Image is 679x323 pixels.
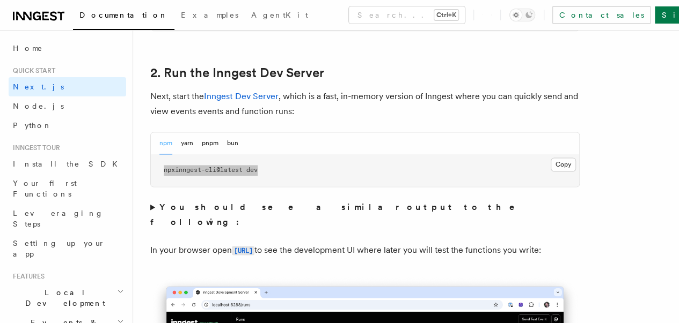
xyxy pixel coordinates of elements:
[227,132,238,154] button: bun
[251,11,308,19] span: AgentKit
[349,6,465,24] button: Search...Ctrl+K
[9,234,126,264] a: Setting up your app
[9,287,117,309] span: Local Development
[174,3,245,29] a: Examples
[204,91,279,101] a: Inngest Dev Server
[181,11,238,19] span: Examples
[13,82,64,91] span: Next.js
[9,39,126,58] a: Home
[13,239,105,258] span: Setting up your app
[13,179,77,198] span: Your first Functions
[73,3,174,30] a: Documentation
[150,243,580,258] p: In your browser open to see the development UI where later you will test the functions you write:
[9,116,126,135] a: Python
[79,11,168,19] span: Documentation
[13,121,52,130] span: Python
[232,245,254,255] a: [URL]
[13,102,64,110] span: Node.js
[9,66,55,75] span: Quick start
[434,10,458,20] kbd: Ctrl+K
[246,166,258,174] span: dev
[150,202,530,227] strong: You should see a similar output to the following:
[9,144,60,152] span: Inngest tour
[164,166,175,174] span: npx
[150,89,580,119] p: Next, start the , which is a fast, in-memory version of Inngest where you can quickly send and vi...
[245,3,315,29] a: AgentKit
[232,246,254,255] code: [URL]
[9,174,126,204] a: Your first Functions
[13,43,43,54] span: Home
[9,77,126,96] a: Next.js
[181,132,193,154] button: yarn
[509,9,535,21] button: Toggle dark mode
[552,6,651,24] a: Contact sales
[150,65,324,80] a: 2. Run the Inngest Dev Server
[9,154,126,174] a: Install the SDK
[9,283,126,313] button: Local Development
[13,209,104,228] span: Leveraging Steps
[9,96,126,116] a: Node.js
[551,157,576,171] button: Copy
[150,200,580,230] summary: You should see a similar output to the following:
[159,132,172,154] button: npm
[175,166,243,174] span: inngest-cli@latest
[9,204,126,234] a: Leveraging Steps
[202,132,218,154] button: pnpm
[13,160,124,168] span: Install the SDK
[9,272,45,281] span: Features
